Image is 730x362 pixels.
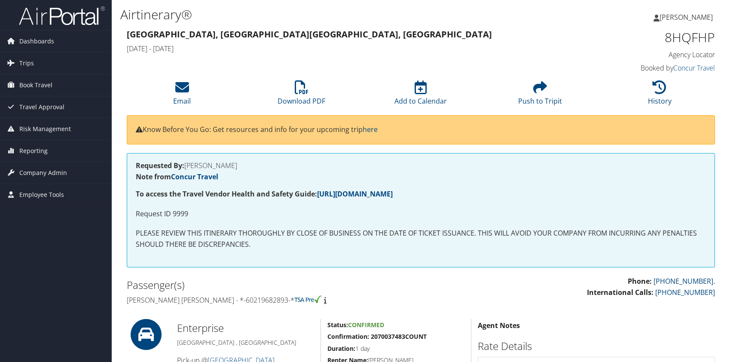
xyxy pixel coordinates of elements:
[120,6,521,24] h1: Airtinerary®
[577,28,715,46] h1: 8HQFHP
[19,31,54,52] span: Dashboards
[177,338,315,347] h5: [GEOGRAPHIC_DATA] , [GEOGRAPHIC_DATA]
[648,85,672,106] a: History
[394,85,447,106] a: Add to Calendar
[19,162,67,184] span: Company Admin
[654,4,721,30] a: [PERSON_NAME]
[327,321,348,329] strong: Status:
[348,321,384,329] span: Confirmed
[518,85,562,106] a: Push to Tripit
[19,118,71,140] span: Risk Management
[628,276,652,286] strong: Phone:
[294,295,322,303] img: tsa-precheck.png
[278,85,325,106] a: Download PDF
[478,339,715,353] h2: Rate Details
[673,63,715,73] a: Concur Travel
[577,50,715,59] h4: Agency Locator
[136,209,706,220] p: Request ID 9999
[327,344,355,353] strong: Duration:
[655,288,715,297] a: [PHONE_NUMBER]
[173,85,191,106] a: Email
[171,172,218,181] a: Concur Travel
[127,278,415,292] h2: Passenger(s)
[19,140,48,162] span: Reporting
[136,228,706,250] p: PLEASE REVIEW THIS ITINERARY THOROUGHLY BY CLOSE OF BUSINESS ON THE DATE OF TICKET ISSUANCE. THIS...
[127,295,415,305] h4: [PERSON_NAME] [PERSON_NAME] - *-60219682893-*
[587,288,654,297] strong: International Calls:
[127,28,492,40] strong: [GEOGRAPHIC_DATA], [GEOGRAPHIC_DATA] [GEOGRAPHIC_DATA], [GEOGRAPHIC_DATA]
[136,172,218,181] strong: Note from
[577,63,715,73] h4: Booked by
[327,332,427,341] strong: Confirmation: 2070037483COUNT
[19,6,105,26] img: airportal-logo.png
[136,162,706,169] h4: [PERSON_NAME]
[19,96,64,118] span: Travel Approval
[654,276,715,286] a: [PHONE_NUMBER].
[327,344,464,353] h5: 1 day
[363,125,378,134] a: here
[177,321,315,335] h2: Enterprise
[19,52,34,74] span: Trips
[136,189,393,199] strong: To access the Travel Vendor Health and Safety Guide:
[660,12,713,22] span: [PERSON_NAME]
[19,74,52,96] span: Book Travel
[136,161,184,170] strong: Requested By:
[317,189,393,199] a: [URL][DOMAIN_NAME]
[478,321,520,330] strong: Agent Notes
[127,44,565,53] h4: [DATE] - [DATE]
[136,124,706,135] p: Know Before You Go: Get resources and info for your upcoming trip
[19,184,64,206] span: Employee Tools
